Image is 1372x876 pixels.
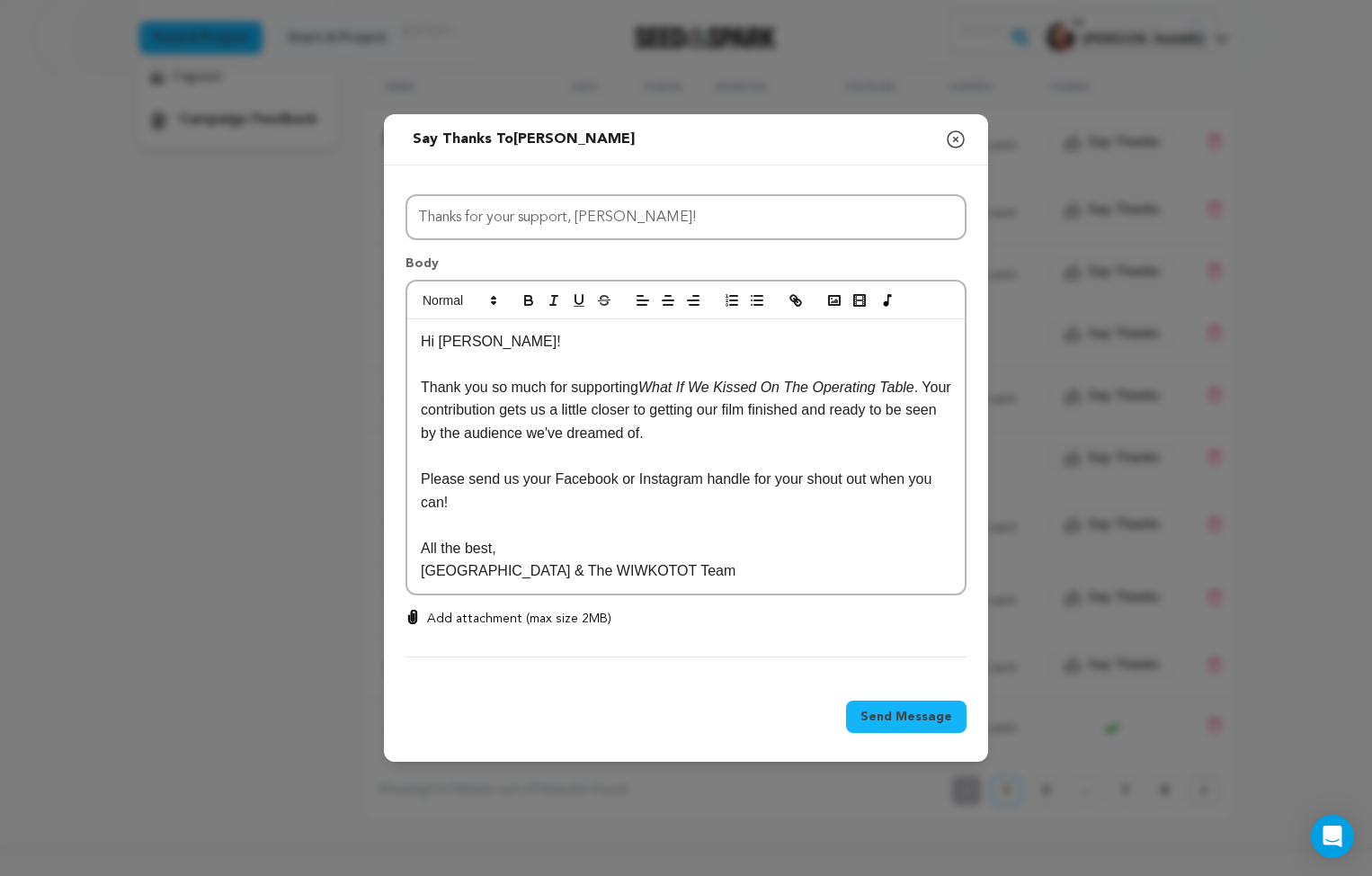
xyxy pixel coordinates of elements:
p: All the best, [421,537,951,560]
span: [PERSON_NAME] [513,132,635,147]
p: Add attachment (max size 2MB) [427,610,611,628]
span: Send Message [860,708,952,726]
div: Open Intercom Messenger [1311,815,1354,858]
button: Send Message [846,701,967,733]
p: [GEOGRAPHIC_DATA] & The WIWKOTOT Team [421,559,951,583]
em: What If We Kissed On The Operating Table [638,380,914,395]
p: Body [405,255,967,280]
p: Hi [PERSON_NAME]! [421,330,951,353]
div: Say thanks to [413,129,635,150]
p: Thank you so much for supporting . Your contribution gets us a little closer to getting our film ... [421,376,951,445]
input: Subject [405,194,967,240]
p: Please send us your Facebook or Instagram handle for your shout out when you can! [421,468,951,514]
